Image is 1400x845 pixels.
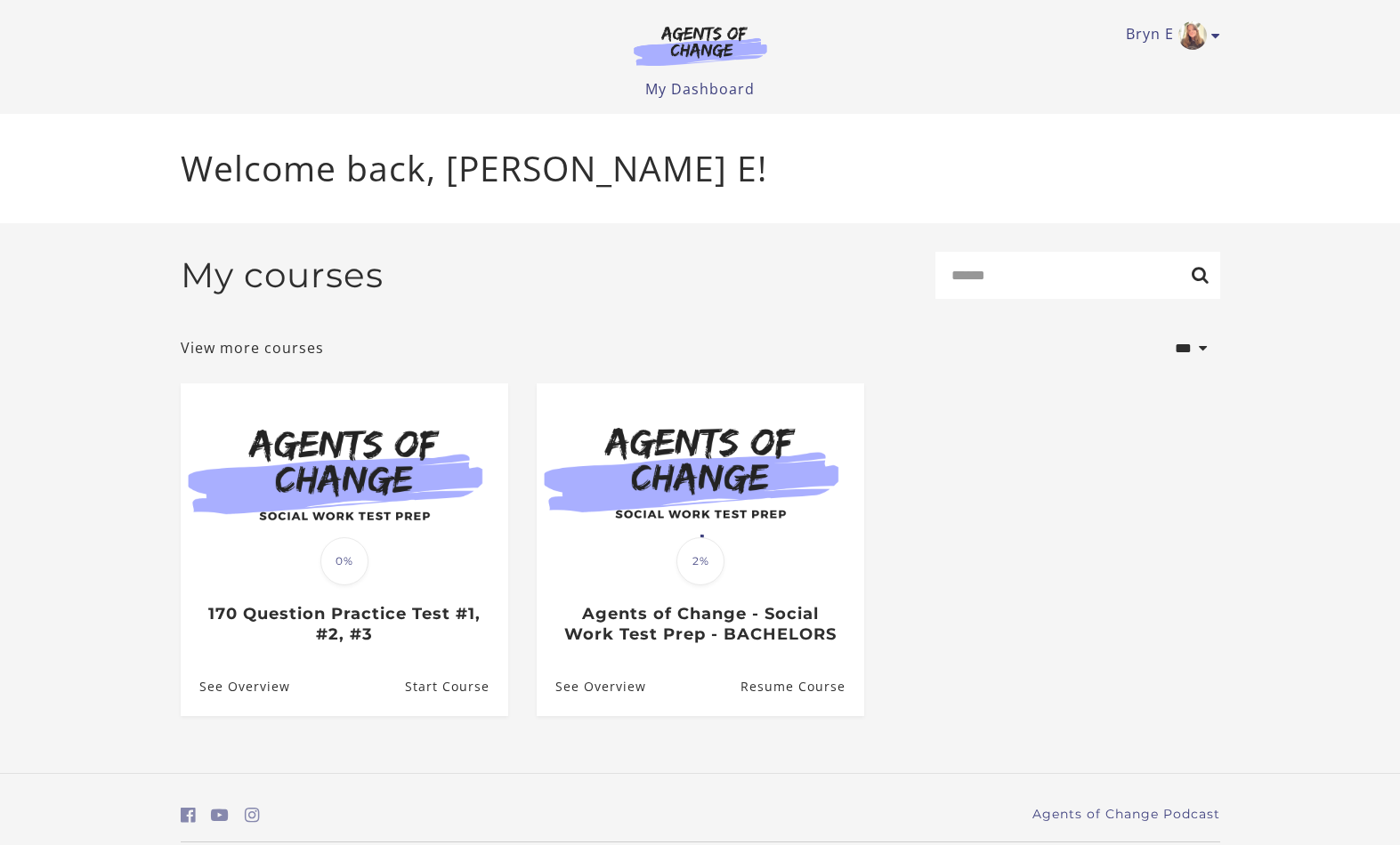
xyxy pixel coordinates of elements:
a: 170 Question Practice Test #1, #2, #3: Resume Course [404,658,507,716]
h3: 170 Question Practice Test #1, #2, #3 [199,604,489,644]
a: https://www.facebook.com/groups/aswbtestprep (Open in a new window) [181,802,196,828]
h2: My courses [181,254,384,296]
a: Toggle menu [1126,21,1211,50]
a: View more courses [181,337,324,358]
span: 0% [320,537,368,585]
i: https://www.facebook.com/groups/aswbtestprep (Open in a new window) [181,807,196,824]
a: My Dashboard [645,79,755,99]
img: Agents of Change Logo [615,25,786,66]
span: 2% [676,537,724,585]
a: 170 Question Practice Test #1, #2, #3: See Overview [181,658,290,716]
h3: Agents of Change - Social Work Test Prep - BACHELORS [555,604,845,644]
i: https://www.youtube.com/c/AgentsofChangeTestPrepbyMeaganMitchell (Open in a new window) [211,807,229,824]
a: https://www.instagram.com/agentsofchangeprep/ (Open in a new window) [245,802,260,828]
a: Agents of Change - Social Work Test Prep - BACHELORS: See Overview [537,658,646,716]
p: Welcome back, [PERSON_NAME] E! [181,142,1220,195]
a: Agents of Change Podcast [1032,805,1220,824]
i: https://www.instagram.com/agentsofchangeprep/ (Open in a new window) [245,807,260,824]
a: Agents of Change - Social Work Test Prep - BACHELORS: Resume Course [740,658,863,716]
a: https://www.youtube.com/c/AgentsofChangeTestPrepbyMeaganMitchell (Open in a new window) [211,802,229,828]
